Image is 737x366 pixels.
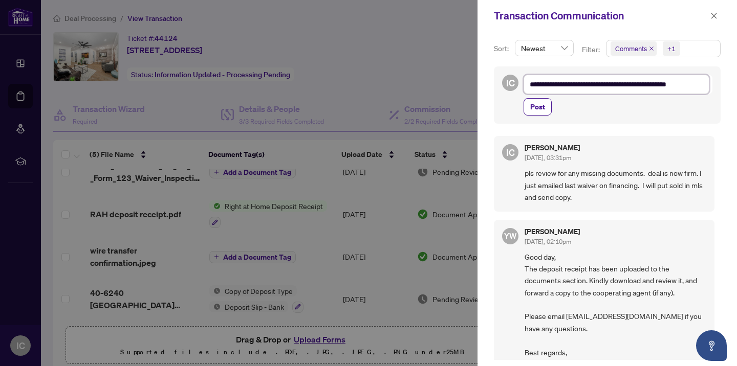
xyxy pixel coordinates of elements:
[504,230,517,242] span: YW
[649,46,654,51] span: close
[506,145,515,159] span: IC
[611,41,657,56] span: Comments
[525,238,571,245] span: [DATE], 02:10pm
[506,76,515,90] span: IC
[521,40,568,56] span: Newest
[615,43,647,54] span: Comments
[525,154,571,162] span: [DATE], 03:31pm
[582,44,601,55] p: Filter:
[696,330,727,361] button: Open asap
[525,144,580,151] h5: [PERSON_NAME]
[530,99,545,115] span: Post
[525,228,580,235] h5: [PERSON_NAME]
[524,98,552,116] button: Post
[525,167,706,203] span: pls review for any missing documents. deal is now firm. I just emailed last waiver on financing. ...
[494,43,511,54] p: Sort:
[494,8,707,24] div: Transaction Communication
[667,43,676,54] div: +1
[710,12,718,19] span: close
